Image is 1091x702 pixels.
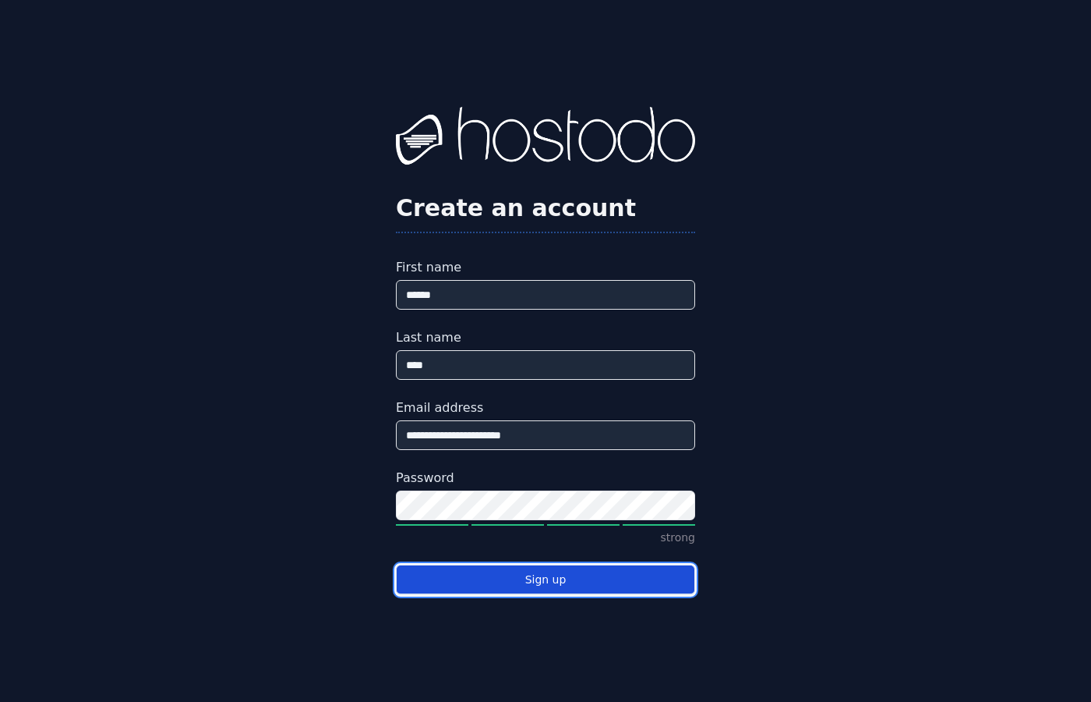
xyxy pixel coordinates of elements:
[396,258,695,277] label: First name
[396,107,695,169] img: Hostodo
[396,530,695,546] p: strong
[396,194,695,222] h2: Create an account
[396,399,695,417] label: Email address
[396,328,695,347] label: Last name
[396,469,695,487] label: Password
[396,565,695,595] button: Sign up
